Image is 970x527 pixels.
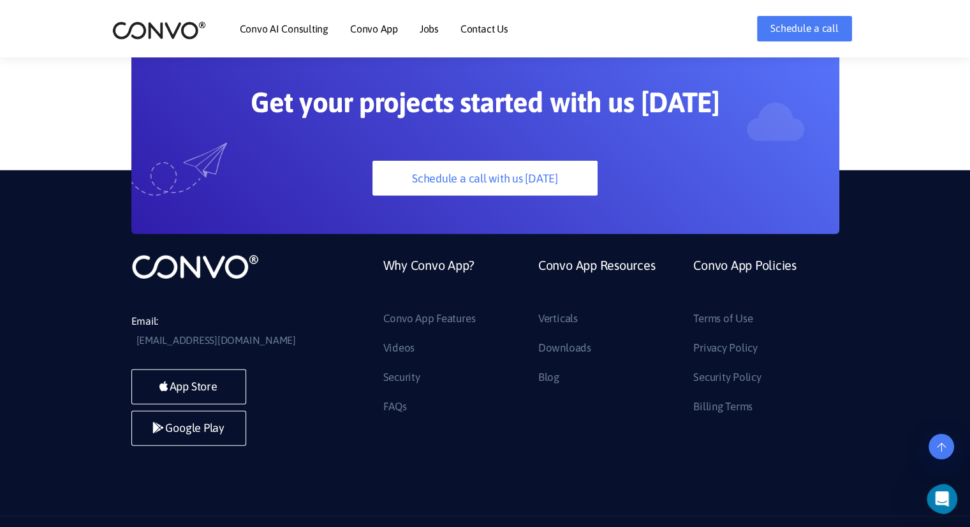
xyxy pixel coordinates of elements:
a: Contact Us [460,24,508,34]
a: App Store [131,369,246,405]
a: Convo App Features [383,309,476,329]
a: Jobs [420,24,439,34]
a: Schedule a call with us [DATE] [372,161,598,196]
a: Convo App Resources [538,253,655,309]
a: Videos [383,338,415,359]
a: Convo AI Consulting [240,24,328,34]
a: Security [383,367,420,388]
a: Verticals [538,309,578,329]
a: Schedule a call [757,16,851,41]
a: [EMAIL_ADDRESS][DOMAIN_NAME] [136,331,296,350]
a: Security Policy [693,367,761,388]
a: Google Play [131,411,246,446]
a: Blog [538,367,559,388]
img: logo_not_found [131,253,259,280]
a: Downloads [538,338,591,359]
a: Privacy Policy [693,338,758,359]
a: Why Convo App? [383,253,475,309]
a: Convo App Policies [693,253,797,309]
li: Email: [131,312,323,350]
a: Terms of Use [693,309,753,329]
h2: Get your projects started with us [DATE] [192,85,779,129]
a: Billing Terms [693,397,753,417]
div: Footer [374,253,839,426]
a: Convo App [350,24,398,34]
iframe: Intercom live chat [927,484,966,514]
a: FAQs [383,397,407,417]
img: logo_2.png [112,20,206,40]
